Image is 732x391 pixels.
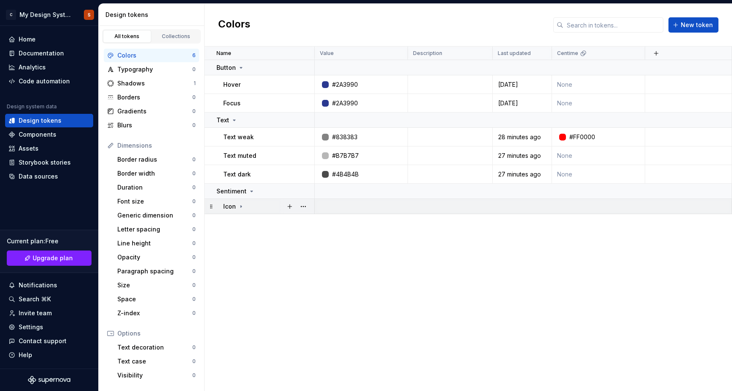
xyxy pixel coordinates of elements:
a: Space0 [114,292,199,306]
a: Paragraph spacing0 [114,264,199,278]
button: Contact support [5,334,93,348]
a: Duration0 [114,181,199,194]
div: S [88,11,91,18]
div: 0 [192,170,196,177]
div: My Design System [19,11,74,19]
div: #4B4B4B [332,170,359,179]
p: Text dark [223,170,251,179]
div: 27 minutes ago [493,170,551,179]
span: New token [681,21,713,29]
div: #B7B7B7 [332,151,359,160]
a: Blurs0 [104,118,199,132]
p: Icon [223,202,236,211]
div: 0 [192,226,196,233]
p: Button [216,63,236,72]
a: Supernova Logo [28,376,70,384]
div: Data sources [19,172,58,181]
div: Borders [117,93,192,102]
h2: Colors [218,17,250,33]
div: Options [117,329,196,338]
div: 0 [192,184,196,191]
div: Text decoration [117,343,192,352]
a: Settings [5,320,93,334]
p: Text weak [223,133,254,141]
a: Invite team [5,306,93,320]
p: Value [320,50,334,57]
div: Search ⌘K [19,295,51,303]
a: Text case0 [114,355,199,368]
div: Collections [155,33,197,40]
div: Contact support [19,337,67,345]
a: Typography0 [104,63,199,76]
div: Line height [117,239,192,248]
div: 0 [192,344,196,351]
div: #2A3990 [332,80,358,89]
div: [DATE] [493,80,551,89]
div: Size [117,281,192,289]
a: Z-index0 [114,306,199,320]
div: 1 [194,80,196,87]
div: All tokens [106,33,148,40]
div: Design system data [7,103,57,110]
div: 0 [192,310,196,317]
a: Letter spacing0 [114,223,199,236]
a: Font size0 [114,195,199,208]
div: Home [19,35,36,44]
a: Storybook stories [5,156,93,169]
td: None [552,75,645,94]
p: Focus [223,99,241,107]
p: Text muted [223,151,256,160]
div: Notifications [19,281,57,289]
td: None [552,146,645,165]
div: Border radius [117,155,192,164]
div: Help [19,351,32,359]
div: Shadows [117,79,194,88]
a: Documentation [5,47,93,60]
p: Hover [223,80,241,89]
div: Dimensions [117,141,196,150]
a: Analytics [5,61,93,74]
div: Assets [19,144,39,153]
div: 0 [192,94,196,101]
div: Opacity [117,253,192,262]
p: Last updated [498,50,531,57]
a: Assets [5,142,93,155]
a: Opacity0 [114,251,199,264]
button: New token [668,17,718,33]
div: 0 [192,372,196,379]
div: 0 [192,268,196,275]
p: Sentiment [216,187,247,195]
div: 0 [192,282,196,289]
a: Border width0 [114,167,199,180]
button: Search ⌘K [5,292,93,306]
div: Components [19,130,56,139]
div: Settings [19,323,43,331]
button: CMy Design SystemS [2,6,97,24]
a: Gradients0 [104,105,199,118]
button: Help [5,348,93,362]
div: 0 [192,66,196,73]
div: Code automation [19,77,70,85]
div: Z-index [117,309,192,317]
div: 0 [192,240,196,247]
div: Design tokens [105,11,201,19]
div: Analytics [19,63,46,72]
div: Current plan : Free [7,237,91,245]
div: Storybook stories [19,158,71,167]
div: 0 [192,212,196,219]
div: 27 minutes ago [493,151,551,160]
a: Components [5,128,93,141]
div: 0 [192,296,196,303]
div: Paragraph spacing [117,267,192,275]
div: Duration [117,183,192,192]
div: #838383 [332,133,358,141]
a: Visibility0 [114,369,199,382]
a: Shadows1 [104,77,199,90]
a: Borders0 [104,91,199,104]
p: Description [413,50,442,57]
td: None [552,94,645,113]
div: Font size [117,197,192,206]
div: 0 [192,198,196,205]
a: Data sources [5,170,93,183]
a: Home [5,33,93,46]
